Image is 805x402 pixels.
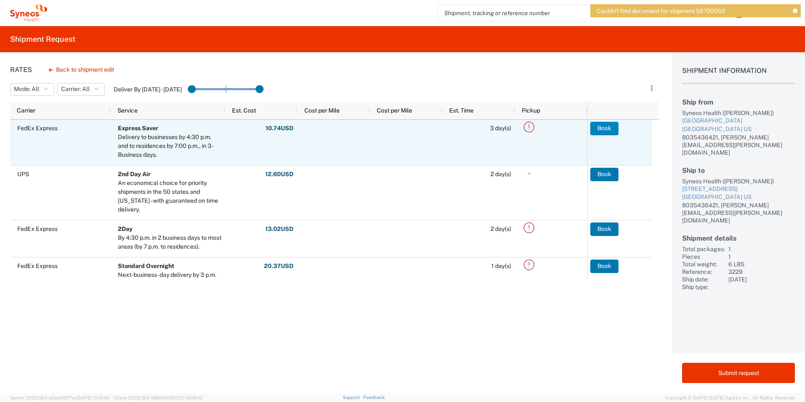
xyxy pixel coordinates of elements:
[682,185,795,201] a: [STREET_ADDRESS][GEOGRAPHIC_DATA] US
[118,179,221,214] div: An economical choice for priority shipments in the 50 states and Puerto Rico - with guaranteed on...
[491,263,511,269] span: 1 day(s)
[665,394,795,402] span: Copyright © [DATE]-[DATE] Agistix Inc., All Rights Reserved
[728,276,795,283] div: [DATE]
[682,117,795,133] a: [GEOGRAPHIC_DATA][GEOGRAPHIC_DATA] US
[118,171,151,177] b: 2nd Day Air
[114,86,182,93] label: Deliver By [DATE] - [DATE]
[264,260,294,273] button: 20.37USD
[682,201,795,224] div: 8035436421, [PERSON_NAME][EMAIL_ADDRESS][PERSON_NAME][DOMAIN_NAME]
[728,253,795,260] div: 1
[265,122,294,135] button: 10.74USD
[682,363,795,383] button: Submit request
[17,225,58,232] span: FedEx Express
[42,62,121,77] button: Back to shipment edit
[10,66,32,74] h1: Rates
[265,170,293,178] strong: 12.60 USD
[114,395,203,400] span: Client: 2025.18.0-198a450
[490,225,511,232] span: 2 day(s)
[117,107,138,114] span: Service
[170,395,203,400] span: [DATE] 10:06:13
[118,271,221,297] div: Next-business-day delivery by 3 p.m. to most U.S. addresses; by 4:30 to rural areas.
[118,225,133,232] b: 2Day
[438,5,656,21] input: Shipment, tracking or reference number
[682,193,795,201] div: [GEOGRAPHIC_DATA] US
[57,83,105,96] button: Carrier: All
[597,7,725,15] span: Couldn't find document for shipment 56720060
[682,67,795,84] h1: Shipment Information
[449,107,474,114] span: Est. Time
[590,260,618,273] button: Book
[265,222,294,236] button: 13.02USD
[590,122,618,135] button: Book
[265,225,293,233] strong: 13.02 USD
[266,124,293,132] strong: 10.74 USD
[118,125,158,131] b: Express Saver
[17,263,58,269] span: FedEx Express
[10,83,54,96] button: Mode: All
[682,125,795,134] div: [GEOGRAPHIC_DATA] US
[682,234,795,242] h2: Shipment details
[265,168,294,181] button: 12.60USD
[682,283,725,291] div: Ship type:
[590,168,618,181] button: Book
[682,166,795,174] h2: Ship to
[682,98,795,106] h2: Ship from
[77,395,110,400] span: [DATE] 10:10:00
[522,107,540,114] span: Pickup
[728,245,795,253] div: 1
[264,262,293,270] strong: 20.37 USD
[118,133,221,159] div: Delivery to businesses by 4:30 p.m. and to residences by 7:00 p.m., in 3-Business days.
[17,171,29,177] span: UPS
[343,395,364,400] a: Support
[682,109,795,117] div: Syneos Health ([PERSON_NAME])
[682,185,795,193] div: [STREET_ADDRESS]
[682,117,795,125] div: [GEOGRAPHIC_DATA]
[363,395,385,400] a: Feedback
[118,263,174,269] b: Standard Overnight
[377,107,412,114] span: Cost per Mile
[232,107,256,114] span: Est. Cost
[14,85,39,93] span: Mode: All
[490,171,511,177] span: 2 day(s)
[682,260,725,268] div: Total weight:
[118,233,221,251] div: By 4:30 p.m. in 2 business days to most areas (by 7 p.m. to residences).
[682,268,725,276] div: Reference:
[682,253,725,260] div: Pieces
[17,125,58,131] span: FedEx Express
[10,34,75,44] h2: Shipment Request
[682,276,725,283] div: Ship date:
[728,260,795,268] div: 6 LBS
[682,134,795,156] div: 8035436421, [PERSON_NAME][EMAIL_ADDRESS][PERSON_NAME][DOMAIN_NAME]
[682,177,795,185] div: Syneos Health ([PERSON_NAME])
[10,395,110,400] span: Server: 2025.18.0-a0edd1917ac
[61,85,90,93] span: Carrier: All
[17,107,35,114] span: Carrier
[590,222,618,236] button: Book
[490,125,511,131] span: 3 day(s)
[728,268,795,276] div: 3229
[304,107,340,114] span: Cost per Mile
[682,245,725,253] div: Total packages:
